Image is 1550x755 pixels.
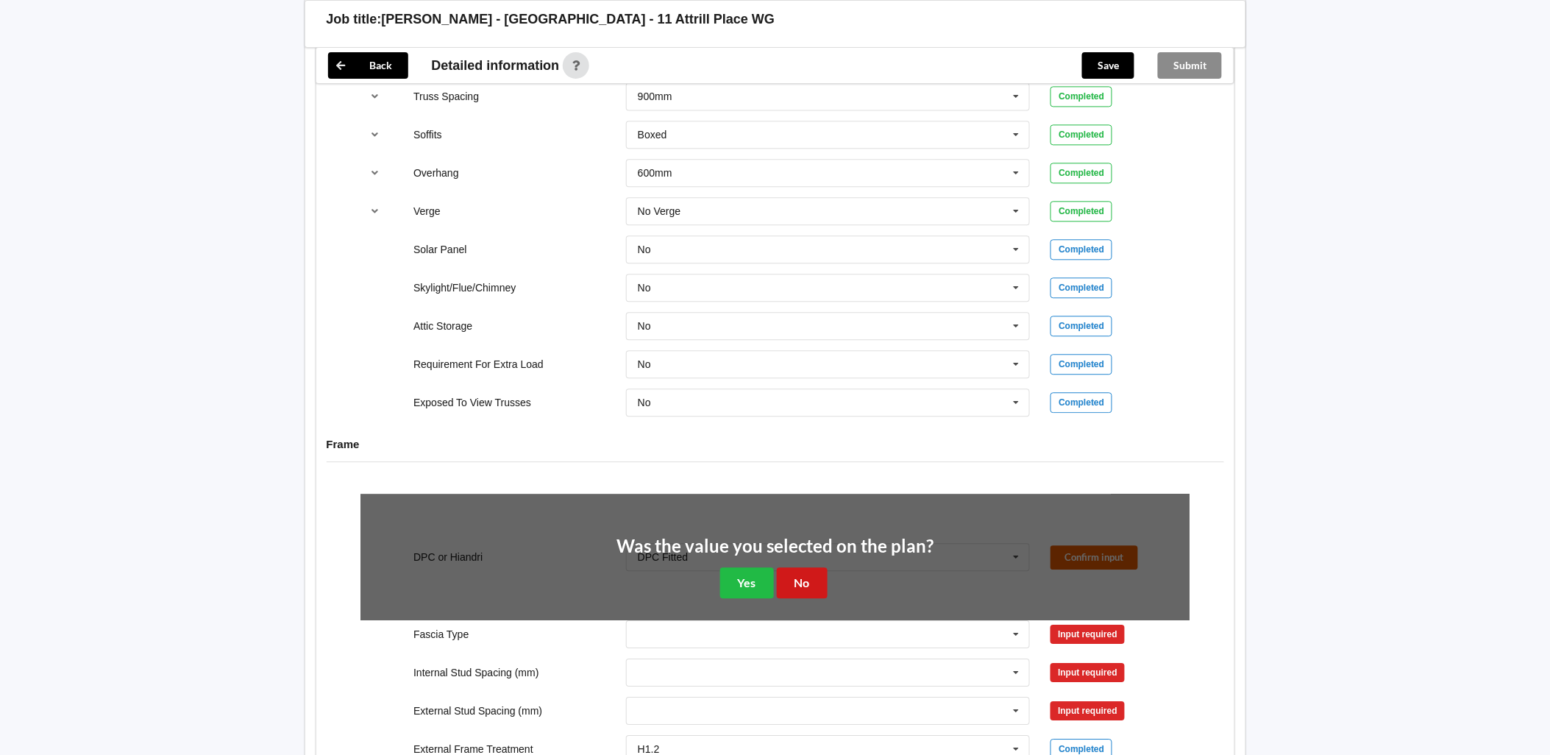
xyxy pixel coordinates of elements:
[638,397,651,408] div: No
[328,52,408,79] button: Back
[382,11,775,28] h3: [PERSON_NAME] - [GEOGRAPHIC_DATA] - 11 Attrill Place WG
[1050,316,1112,336] div: Completed
[413,667,538,678] label: Internal Stud Spacing (mm)
[360,198,389,224] button: reference-toggle
[413,705,542,717] label: External Stud Spacing (mm)
[360,160,389,186] button: reference-toggle
[638,206,680,216] div: No Verge
[638,130,667,140] div: Boxed
[413,167,458,179] label: Overhang
[1050,124,1112,145] div: Completed
[413,358,544,370] label: Requirement For Extra Load
[413,743,533,755] label: External Frame Treatment
[638,91,672,102] div: 900mm
[360,121,389,148] button: reference-toggle
[413,320,472,332] label: Attic Storage
[1050,354,1112,375] div: Completed
[327,437,1224,451] h4: Frame
[413,205,441,217] label: Verge
[1050,163,1112,183] div: Completed
[413,282,516,294] label: Skylight/Flue/Chimney
[1050,277,1112,298] div: Completed
[1050,239,1112,260] div: Completed
[638,744,660,754] div: H1.2
[413,628,469,640] label: Fascia Type
[1050,625,1125,644] div: Input required
[1050,201,1112,221] div: Completed
[432,59,560,72] span: Detailed information
[616,535,934,558] h2: Was the value you selected on the plan?
[327,11,382,28] h3: Job title:
[1050,701,1125,720] div: Input required
[1050,392,1112,413] div: Completed
[413,91,479,102] label: Truss Spacing
[1050,86,1112,107] div: Completed
[413,244,466,255] label: Solar Panel
[638,321,651,331] div: No
[413,397,531,408] label: Exposed To View Trusses
[638,359,651,369] div: No
[360,83,389,110] button: reference-toggle
[1050,663,1125,682] div: Input required
[638,168,672,178] div: 600mm
[638,283,651,293] div: No
[638,244,651,255] div: No
[720,567,774,598] button: Yes
[1082,52,1134,79] button: Save
[413,129,442,141] label: Soffits
[777,567,828,598] button: No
